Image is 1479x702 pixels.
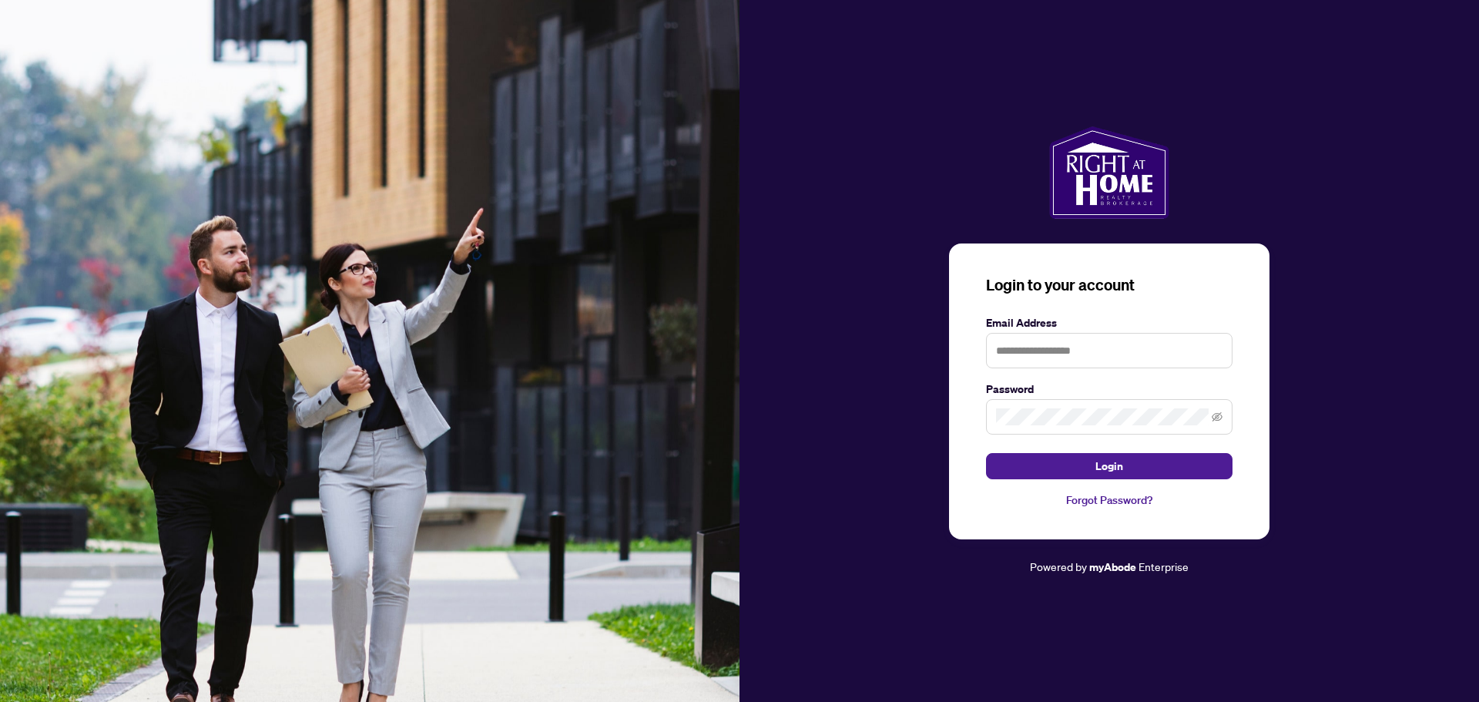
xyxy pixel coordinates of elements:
keeper-lock: Open Keeper Popup [1205,341,1223,360]
a: Forgot Password? [986,492,1232,509]
img: ma-logo [1049,126,1169,219]
a: myAbode [1089,559,1136,576]
span: eye-invisible [1212,411,1222,422]
span: Enterprise [1139,559,1189,573]
span: Powered by [1030,559,1087,573]
h3: Login to your account [986,274,1232,296]
span: Login [1095,454,1123,479]
label: Email Address [986,314,1232,331]
label: Password [986,381,1232,398]
button: Login [986,453,1232,479]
